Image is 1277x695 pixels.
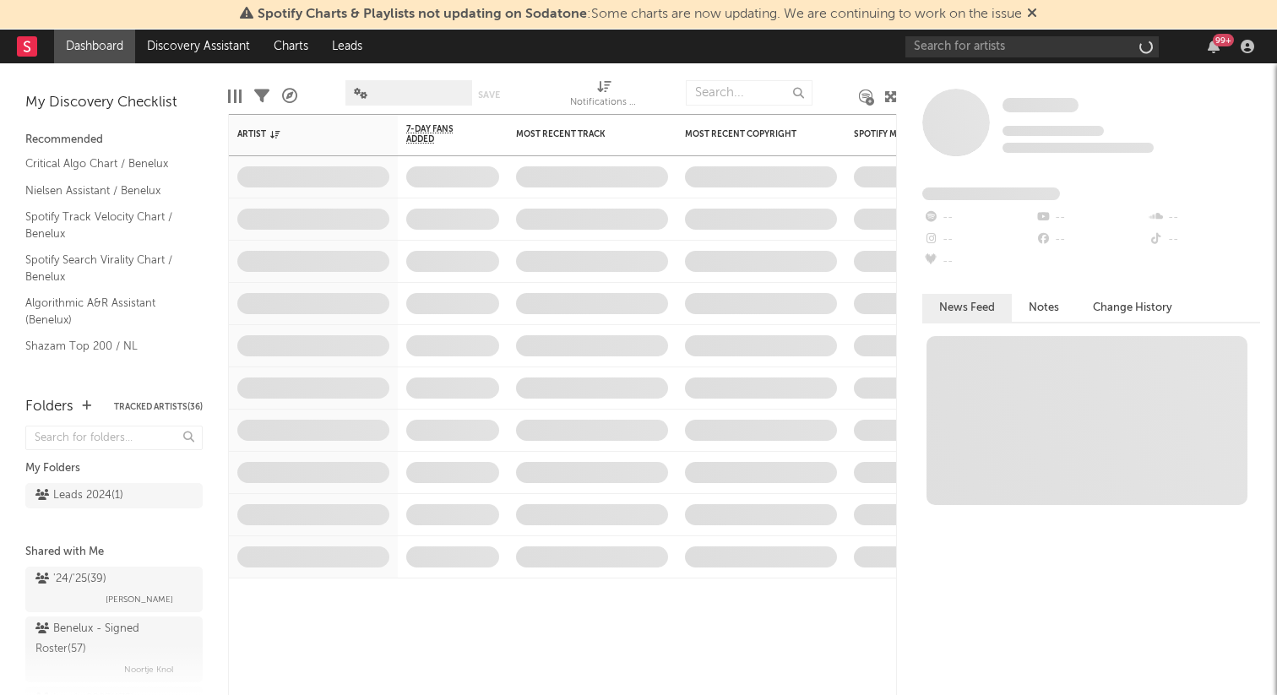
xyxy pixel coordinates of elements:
button: Save [478,90,500,100]
div: Most Recent Copyright [685,129,812,139]
span: Noortje Knol [124,660,173,680]
div: Benelux - Signed Roster ( 57 ) [35,619,188,660]
input: Search... [686,80,812,106]
span: Fans Added by Platform [922,187,1060,200]
a: '24/'25(39)[PERSON_NAME] [25,567,203,612]
div: Shared with Me [25,542,203,562]
button: Change History [1076,294,1189,322]
span: : Some charts are now updating. We are continuing to work on the issue [258,8,1022,21]
div: Notifications (Artist) [570,72,638,121]
a: Benelux - Signed Roster(57)Noortje Knol [25,616,203,682]
div: Edit Columns [228,72,242,121]
div: Most Recent Track [516,129,643,139]
div: Notifications (Artist) [570,93,638,113]
a: Charts [262,30,320,63]
a: Algorithmic A&R Assistant (Benelux) [25,294,186,328]
div: -- [922,229,1035,251]
div: -- [922,251,1035,273]
div: Artist [237,129,364,139]
div: -- [1035,207,1147,229]
span: Spotify Charts & Playlists not updating on Sodatone [258,8,587,21]
a: Some Artist [1003,97,1079,114]
a: Spotify Track Velocity Chart / Benelux [25,208,186,242]
div: Leads 2024 ( 1 ) [35,486,123,506]
a: Leads 2024(1) [25,483,203,508]
div: Recommended [25,130,203,150]
span: 0 fans last week [1003,143,1154,153]
div: '24/'25 ( 39 ) [35,569,106,589]
a: Nielsen Assistant / Benelux [25,182,186,200]
a: Apple Top 200 / NL [25,364,186,383]
a: Critical Algo Chart / Benelux [25,155,186,173]
span: Some Artist [1003,98,1079,112]
div: Filters [254,72,269,121]
div: A&R Pipeline [282,72,297,121]
span: Dismiss [1027,8,1037,21]
button: 99+ [1208,40,1220,53]
span: [PERSON_NAME] [106,589,173,610]
div: 99 + [1213,34,1234,46]
div: -- [1148,207,1260,229]
a: Spotify Search Virality Chart / Benelux [25,251,186,285]
a: Leads [320,30,374,63]
span: Tracking Since: [DATE] [1003,126,1104,136]
a: Shazam Top 200 / NL [25,337,186,356]
div: -- [1035,229,1147,251]
a: Dashboard [54,30,135,63]
div: Spotify Monthly Listeners [854,129,981,139]
button: News Feed [922,294,1012,322]
button: Tracked Artists(36) [114,403,203,411]
div: Folders [25,397,73,417]
div: -- [922,207,1035,229]
input: Search for artists [905,36,1159,57]
a: Discovery Assistant [135,30,262,63]
div: My Discovery Checklist [25,93,203,113]
div: -- [1148,229,1260,251]
input: Search for folders... [25,426,203,450]
div: My Folders [25,459,203,479]
button: Notes [1012,294,1076,322]
span: 7-Day Fans Added [406,124,474,144]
